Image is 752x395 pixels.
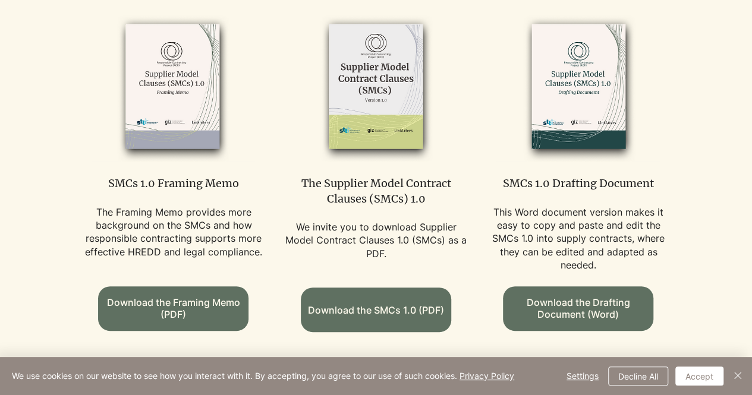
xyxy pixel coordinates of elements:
p: This Word document version makes it easy to copy and paste and edit the SMCs 1.0 into supply cont... [484,206,672,272]
button: Close [731,366,745,385]
span: Settings [567,367,599,385]
span: We use cookies on our website to see how you interact with it. By accepting, you agree to our use... [12,371,514,381]
a: Privacy Policy [460,371,514,381]
button: Decline All [608,366,668,385]
span: Download the SMCs 1.0 (PDF) [308,304,444,316]
img: smcs_1_edited.png [294,12,458,162]
a: Download the Drafting Document (Word) [503,286,653,331]
a: Download the SMCs 1.0 (PDF) [301,287,451,332]
span: Download the Drafting Document (Word) [503,296,653,320]
button: Accept [675,366,723,385]
p: SMCs 1.0 Framing Memo [80,176,268,191]
p: The Supplier Model Contract Clauses (SMCs) 1.0 [282,176,470,206]
img: smcs_drafting_doc_edited.png [496,12,660,162]
p: The Framing Memo provides more background on the SMCs and how responsible contracting supports mo... [80,206,268,259]
p: SMCs 1.0 Drafting Document [484,176,672,191]
a: Download the Framing Memo (PDF) [98,286,248,331]
p: We invite you to download Supplier Model Contract Clauses 1.0 (SMCs) as a PDF. [282,220,470,260]
img: SMCS_framing-memo_edited.png [92,12,255,162]
img: Close [731,368,745,383]
span: Download the Framing Memo (PDF) [107,296,240,320]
